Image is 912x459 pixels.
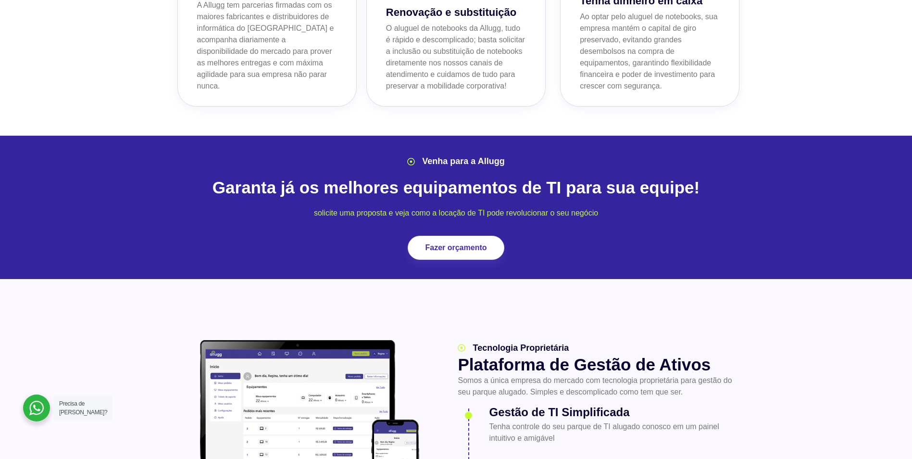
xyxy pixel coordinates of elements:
[59,400,107,416] span: Precisa de [PERSON_NAME]?
[489,421,736,444] p: Tenha controle do seu parque de TI alugado conosco em um painel intuitivo e amigável
[739,336,912,459] div: Widget de chat
[386,23,526,92] p: O aluguel de notebooks da Allugg, tudo é rápido e descomplicado; basta solicitar a inclusão ou su...
[580,11,720,92] p: Ao optar pelo aluguel de notebooks, sua empresa mantém o capital de giro preservado, evitando gra...
[458,375,736,398] p: Somos a única empresa do mercado com tecnologia proprietária para gestão do seu parque alugado. S...
[173,178,740,198] h2: Garanta já os melhores equipamentos de TI para sua equipe!
[739,336,912,459] iframe: Chat Widget
[489,404,736,421] h3: Gestão de TI Simplificada
[173,207,740,219] p: solicite uma proposta e veja como a locação de TI pode revolucionar o seu negócio
[408,236,504,260] a: Fazer orçamento
[458,355,736,375] h2: Plataforma de Gestão de Ativos
[386,4,526,20] h3: Renovação e substituição
[425,244,487,252] span: Fazer orçamento
[420,155,504,168] span: Venha para a Allugg
[470,342,569,355] span: Tecnologia Proprietária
